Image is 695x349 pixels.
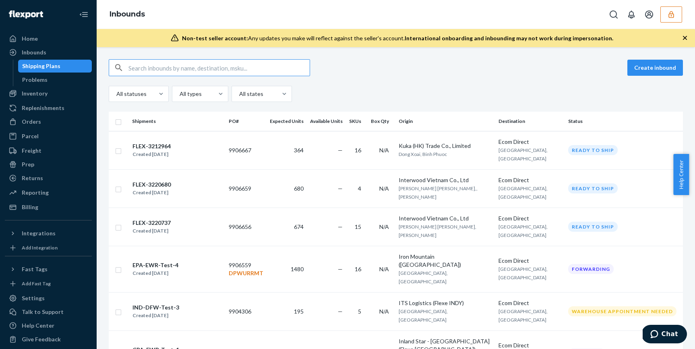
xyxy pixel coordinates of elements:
[22,308,64,316] div: Talk to Support
[132,142,171,150] div: FLEX-3212964
[179,90,180,98] input: All types
[238,90,239,98] input: All states
[128,60,310,76] input: Search inbounds by name, destination, msku...
[132,303,179,312] div: IND-DFW-Test-3
[5,130,92,143] a: Parcel
[5,144,92,157] a: Freight
[641,6,657,23] button: Open account menu
[22,89,48,98] div: Inventory
[294,185,304,192] span: 680
[405,35,613,42] span: International onboarding and inbounding may not work during impersonation.
[225,131,267,169] td: 9906667
[132,181,171,189] div: FLEX-3220680
[498,266,548,280] span: [GEOGRAPHIC_DATA], [GEOGRAPHIC_DATA]
[358,185,361,192] span: 4
[399,185,478,200] span: [PERSON_NAME] [PERSON_NAME],, [PERSON_NAME]
[129,112,225,131] th: Shipments
[673,154,689,195] button: Help Center
[399,224,476,238] span: [PERSON_NAME] [PERSON_NAME], [PERSON_NAME]
[338,185,343,192] span: —
[399,214,492,222] div: Interwood Vietnam Co., Ltd
[22,229,56,237] div: Integrations
[5,305,92,318] button: Talk to Support
[498,176,562,184] div: Ecom Direct
[395,112,495,131] th: Origin
[182,34,613,42] div: Any updates you make will reflect against the seller's account.
[22,174,43,182] div: Returns
[267,112,307,131] th: Expected Units
[399,176,492,184] div: Interwood Vietnam Co., Ltd
[22,280,51,287] div: Add Fast Tag
[399,253,492,269] div: Iron Mountain ([GEOGRAPHIC_DATA])
[22,335,61,343] div: Give Feedback
[5,201,92,214] a: Billing
[5,102,92,114] a: Replenishments
[22,294,45,302] div: Settings
[5,158,92,171] a: Prep
[399,299,492,307] div: ITS Logistics (Flexe INDY)
[182,35,248,42] span: Non-test seller account:
[18,73,92,86] a: Problems
[22,322,54,330] div: Help Center
[291,266,304,272] span: 1480
[225,246,267,292] td: 9906559
[498,308,548,323] span: [GEOGRAPHIC_DATA], [GEOGRAPHIC_DATA]
[498,224,548,238] span: [GEOGRAPHIC_DATA], [GEOGRAPHIC_DATA]
[355,147,361,154] span: 16
[358,308,361,315] span: 5
[132,150,171,158] div: Created [DATE]
[103,3,151,26] ol: breadcrumbs
[495,112,565,131] th: Destination
[22,48,46,56] div: Inbounds
[568,264,614,274] div: Forwarding
[22,118,41,126] div: Orders
[294,308,304,315] span: 195
[5,186,92,199] a: Reporting
[18,60,92,73] a: Shipping Plans
[498,214,562,222] div: Ecom Direct
[5,292,92,305] a: Settings
[5,46,92,59] a: Inbounds
[498,138,562,146] div: Ecom Direct
[643,325,687,345] iframe: Opens a widget where you can chat to one of our agents
[5,227,92,240] button: Integrations
[22,203,38,211] div: Billing
[132,261,178,269] div: EPA-EWR-Test-4
[294,147,304,154] span: 364
[338,308,343,315] span: —
[5,279,92,289] a: Add Fast Tag
[5,333,92,346] button: Give Feedback
[22,244,58,251] div: Add Integration
[606,6,622,23] button: Open Search Box
[399,308,448,323] span: [GEOGRAPHIC_DATA], [GEOGRAPHIC_DATA]
[132,269,178,277] div: Created [DATE]
[568,306,676,316] div: Warehouse Appointment Needed
[225,208,267,246] td: 9906656
[5,243,92,253] a: Add Integration
[76,6,92,23] button: Close Navigation
[22,132,39,140] div: Parcel
[338,266,343,272] span: —
[22,189,49,197] div: Reporting
[22,76,48,84] div: Problems
[229,269,263,277] p: DPWURRMT
[9,10,43,19] img: Flexport logo
[498,147,548,162] span: [GEOGRAPHIC_DATA], [GEOGRAPHIC_DATA]
[379,308,389,315] span: N/A
[225,292,267,330] td: 9904306
[498,257,562,265] div: Ecom Direct
[338,147,343,154] span: —
[498,299,562,307] div: Ecom Direct
[355,266,361,272] span: 16
[132,189,171,197] div: Created [DATE]
[225,169,267,208] td: 9906659
[22,265,48,273] div: Fast Tags
[379,147,389,154] span: N/A
[110,10,145,19] a: Inbounds
[379,223,389,230] span: N/A
[568,145,618,155] div: Ready to ship
[225,112,267,131] th: PO#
